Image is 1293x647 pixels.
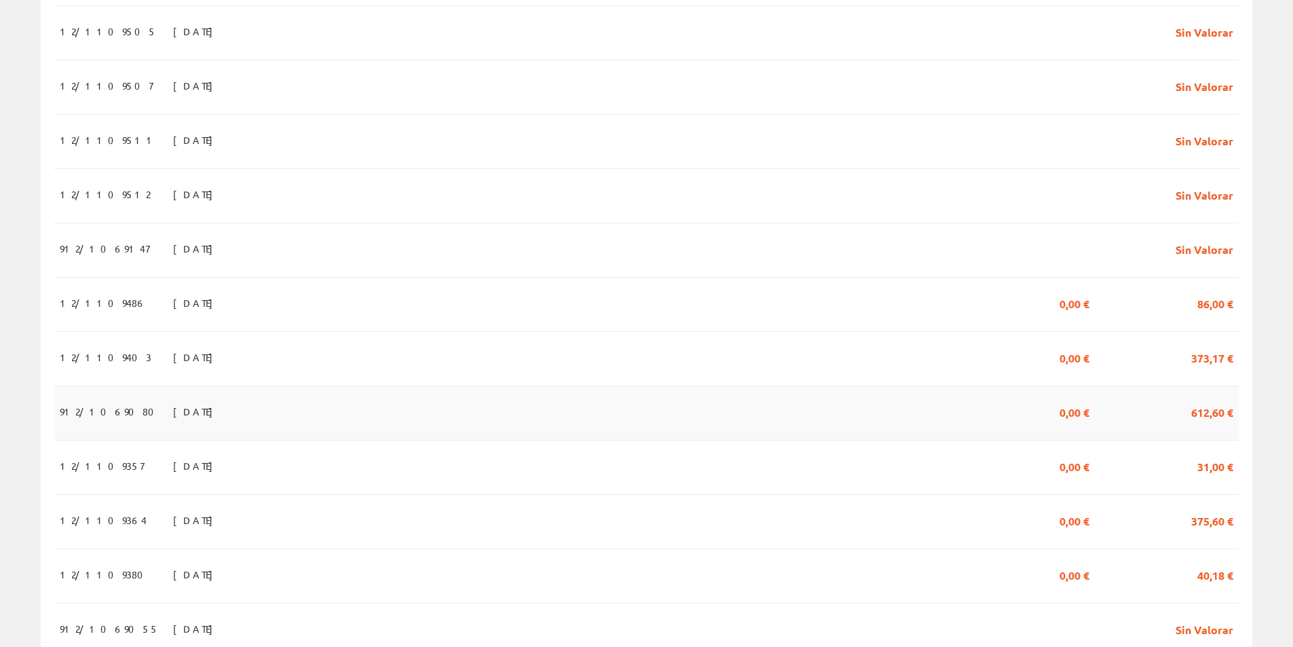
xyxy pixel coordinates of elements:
span: [DATE] [173,128,220,151]
span: 12/1109512 [60,183,150,206]
span: 373,17 € [1191,346,1233,369]
span: 12/1109486 [60,291,147,314]
span: [DATE] [173,617,220,640]
span: 0,00 € [1060,509,1089,532]
span: Sin Valorar [1176,617,1233,640]
span: 0,00 € [1060,291,1089,314]
span: 912/1069080 [60,400,162,423]
span: [DATE] [173,563,220,586]
span: [DATE] [173,346,220,369]
span: Sin Valorar [1176,74,1233,97]
span: [DATE] [173,291,220,314]
span: [DATE] [173,454,220,477]
span: 0,00 € [1060,346,1089,369]
span: 0,00 € [1060,454,1089,477]
span: 12/1109507 [60,74,153,97]
span: [DATE] [173,74,220,97]
span: 86,00 € [1197,291,1233,314]
span: [DATE] [173,20,220,43]
span: 12/1109357 [60,454,144,477]
span: [DATE] [173,237,220,260]
span: 40,18 € [1197,563,1233,586]
span: 12/1109403 [60,346,151,369]
span: [DATE] [173,509,220,532]
span: Sin Valorar [1176,183,1233,206]
span: 912/1069055 [60,617,159,640]
span: 12/1109364 [60,509,147,532]
span: 12/1109380 [60,563,151,586]
span: 0,00 € [1060,400,1089,423]
span: 0,00 € [1060,563,1089,586]
span: Sin Valorar [1176,237,1233,260]
span: 375,60 € [1191,509,1233,532]
span: 912/1069147 [60,237,149,260]
span: [DATE] [173,183,220,206]
span: 31,00 € [1197,454,1233,477]
span: [DATE] [173,400,220,423]
span: Sin Valorar [1176,20,1233,43]
span: 12/1109505 [60,20,157,43]
span: 612,60 € [1191,400,1233,423]
span: 12/1109511 [60,128,157,151]
span: Sin Valorar [1176,128,1233,151]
